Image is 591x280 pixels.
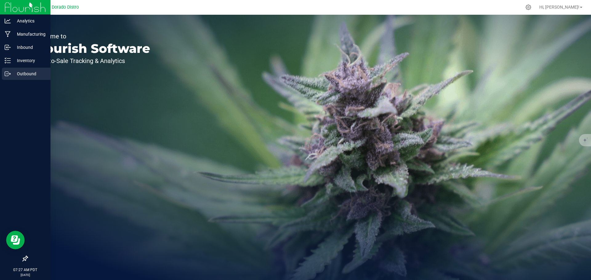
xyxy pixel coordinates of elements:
[3,273,48,277] p: [DATE]
[11,70,48,77] p: Outbound
[6,231,25,249] iframe: Resource center
[33,42,150,55] p: Flourish Software
[3,267,48,273] p: 07:27 AM PDT
[33,58,150,64] p: Seed-to-Sale Tracking & Analytics
[11,44,48,51] p: Inbound
[5,57,11,64] inline-svg: Inventory
[539,5,579,10] span: Hi, [PERSON_NAME]!
[525,4,532,10] div: Manage settings
[5,44,11,50] inline-svg: Inbound
[5,71,11,77] inline-svg: Outbound
[33,33,150,39] p: Welcome to
[11,30,48,38] p: Manufacturing
[5,31,11,37] inline-svg: Manufacturing
[5,18,11,24] inline-svg: Analytics
[47,5,79,10] span: El Dorado Distro
[11,57,48,64] p: Inventory
[11,17,48,25] p: Analytics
